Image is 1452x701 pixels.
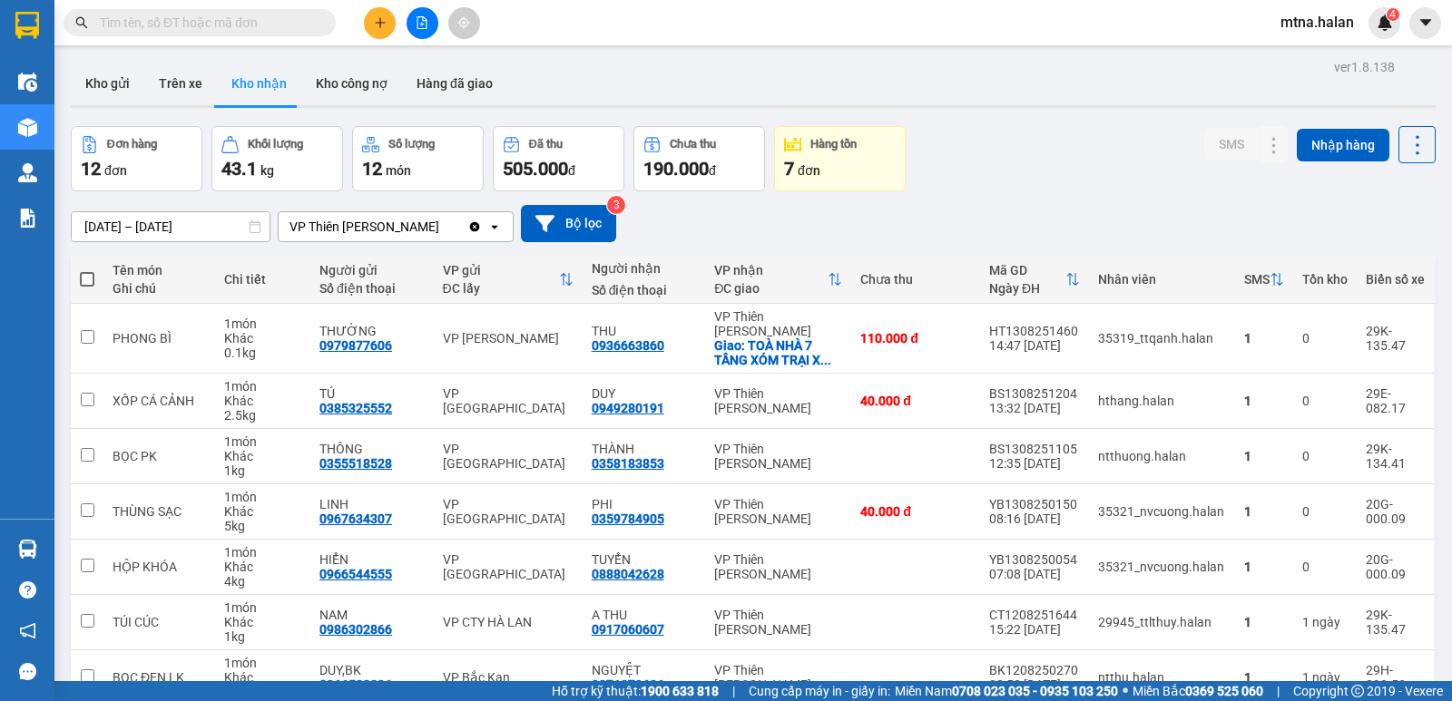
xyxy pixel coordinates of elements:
strong: 0708 023 035 - 0935 103 250 [952,684,1118,698]
div: Người gửi [319,263,424,277]
div: 35319_ttqanh.halan [1098,331,1226,346]
span: notification [19,622,36,639]
div: 29K-135.47 [1366,324,1425,353]
div: Mã GD [989,263,1065,277]
span: 12 [81,158,101,180]
div: CT1208251644 [989,608,1080,622]
span: đ [568,163,575,178]
sup: 4 [1387,8,1399,21]
div: Tồn kho [1302,272,1348,287]
div: 35321_nvcuong.halan [1098,504,1226,519]
div: 29K-135.47 [1366,608,1425,637]
div: VP Thiên [PERSON_NAME] [714,552,842,581]
div: Nhân viên [1098,272,1226,287]
span: question-circle [19,581,36,599]
div: 0355518528 [319,456,392,471]
div: 0967634307 [319,511,392,526]
input: Select a date range. [72,212,270,241]
span: ngày [1312,615,1340,629]
div: 12:35 [DATE] [989,456,1080,471]
div: 1 [1244,504,1284,519]
button: Bộ lọc [521,205,616,242]
button: Chưa thu190.000đ [633,126,765,191]
div: VP Thiên [PERSON_NAME] [714,442,842,471]
div: 0 [1302,394,1348,408]
button: Kho công nợ [301,62,402,105]
div: 0971379636 [592,677,664,692]
th: Toggle SortBy [1235,256,1293,304]
div: 1 món [224,656,301,670]
span: | [732,681,735,701]
div: Khác [224,670,301,685]
button: Đã thu505.000đ [493,126,624,191]
button: Hàng đã giao [402,62,507,105]
div: VP [GEOGRAPHIC_DATA] [443,552,574,581]
div: THÀNH [592,442,696,456]
button: Khối lượng43.1kg [211,126,343,191]
button: Số lượng12món [352,126,484,191]
button: caret-down [1409,7,1441,39]
div: VP nhận [714,263,828,277]
span: 7 [784,158,794,180]
strong: 0369 525 060 [1185,684,1263,698]
button: Nhập hàng [1297,129,1389,161]
div: Khác [224,449,301,463]
span: file-add [416,16,428,29]
div: ver 1.8.138 [1334,57,1395,77]
img: icon-new-feature [1377,15,1393,31]
div: 0 [1302,504,1348,519]
img: warehouse-icon [18,118,37,137]
div: 0.1 kg [224,346,301,360]
div: VP [GEOGRAPHIC_DATA] [443,386,574,415]
div: HT1308251460 [989,324,1080,338]
div: 0966532336 [319,677,392,692]
span: | [1277,681,1280,701]
span: search [75,16,88,29]
div: Chưa thu [670,138,716,151]
span: Cung cấp máy in - giấy in: [749,681,890,701]
div: Khác [224,504,301,519]
div: Ngày ĐH [989,281,1065,296]
div: 1 [1244,615,1284,629]
div: VP [GEOGRAPHIC_DATA] [443,497,574,526]
div: VP CTY HÀ LAN [443,615,574,629]
div: 0 [1302,449,1348,463]
div: BỌC PK [113,449,206,463]
div: NAM [319,608,424,622]
img: logo-vxr [15,12,39,39]
button: Kho nhận [217,62,301,105]
div: 1 món [224,545,301,560]
div: 0359784905 [592,511,664,526]
div: Hàng tồn [810,138,857,151]
div: HIỂN [319,552,424,567]
div: 1 [1244,331,1284,346]
div: A THU [592,608,696,622]
div: THÙNG SẠC [113,504,206,519]
div: 15:22 [DATE] [989,622,1080,637]
span: Hỗ trợ kỹ thuật: [552,681,719,701]
div: DUY [592,386,696,401]
div: VP Thiên [PERSON_NAME] [714,309,842,338]
div: ntthuong.halan [1098,449,1226,463]
div: VP Thiên [PERSON_NAME] [714,608,842,637]
span: aim [457,16,470,29]
div: Khác [224,615,301,629]
div: 29K-134.41 [1366,442,1425,471]
div: 29E-082.17 [1366,386,1425,415]
span: ngày [1312,670,1340,685]
div: VP Thiên [PERSON_NAME] [714,386,842,415]
div: VP [GEOGRAPHIC_DATA] [443,442,574,471]
div: 0 [1302,331,1348,346]
div: 0949280191 [592,401,664,415]
img: warehouse-icon [18,540,37,559]
div: 1 món [224,434,301,449]
div: 08:52 [DATE] [989,677,1080,692]
span: đơn [104,163,127,178]
div: THƯỜNG [319,324,424,338]
div: VP [PERSON_NAME] [443,331,574,346]
div: 5 kg [224,519,301,533]
div: Đã thu [529,138,563,151]
div: 29H-890.53 [1366,663,1425,692]
strong: 1900 633 818 [641,684,719,698]
button: file-add [407,7,438,39]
